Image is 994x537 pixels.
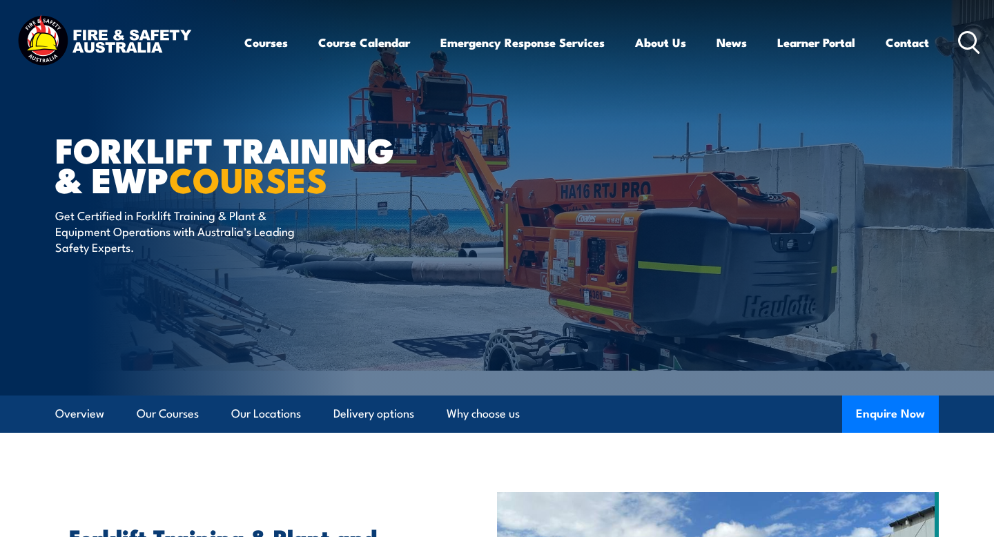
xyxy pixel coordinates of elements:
a: Our Locations [231,396,301,432]
a: Delivery options [333,396,414,432]
a: Learner Portal [777,24,855,61]
a: Courses [244,24,288,61]
a: Emergency Response Services [440,24,605,61]
a: Contact [886,24,929,61]
a: About Us [635,24,686,61]
h1: Forklift Training & EWP [55,134,396,193]
a: Our Courses [137,396,199,432]
a: News [717,24,747,61]
a: Overview [55,396,104,432]
a: Why choose us [447,396,520,432]
p: Get Certified in Forklift Training & Plant & Equipment Operations with Australia’s Leading Safety... [55,207,307,255]
a: Course Calendar [318,24,410,61]
strong: COURSES [169,152,327,205]
button: Enquire Now [842,396,939,433]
